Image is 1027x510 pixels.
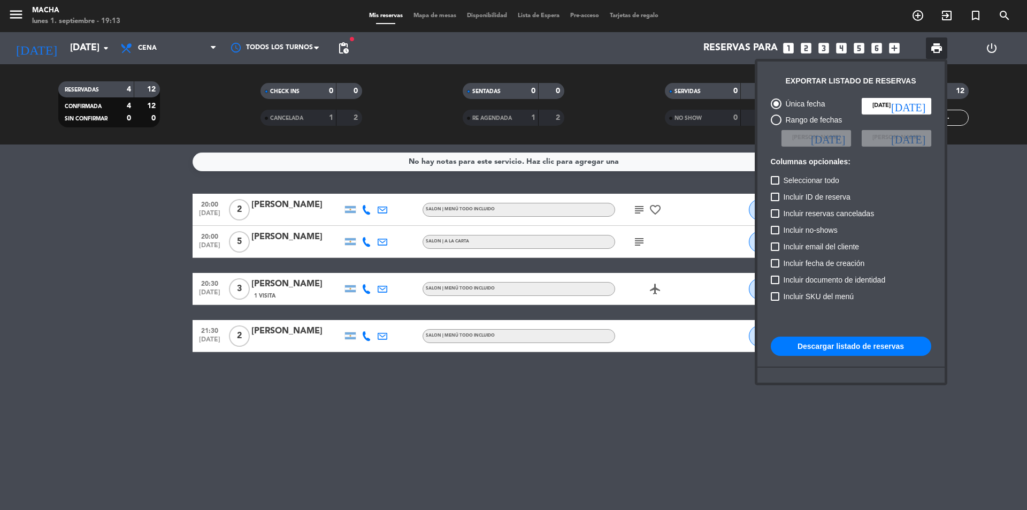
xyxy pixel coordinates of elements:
[872,133,921,143] span: [PERSON_NAME]
[786,75,916,87] div: Exportar listado de reservas
[771,337,931,356] button: Descargar listado de reservas
[930,42,943,55] span: print
[784,290,854,303] span: Incluir SKU del menú
[784,174,839,187] span: Seleccionar todo
[781,114,842,126] div: Rango de fechas
[784,240,860,253] span: Incluir email del cliente
[349,36,355,42] span: fiber_manual_record
[784,224,838,237] span: Incluir no-shows
[781,98,825,110] div: Única fecha
[891,133,925,143] i: [DATE]
[784,257,865,270] span: Incluir fecha de creación
[792,133,840,143] span: [PERSON_NAME]
[784,191,850,203] span: Incluir ID de reserva
[771,157,931,166] h6: Columnas opcionales:
[337,42,350,55] span: pending_actions
[891,101,925,111] i: [DATE]
[784,207,875,220] span: Incluir reservas canceladas
[784,273,886,286] span: Incluir documento de identidad
[811,133,845,143] i: [DATE]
